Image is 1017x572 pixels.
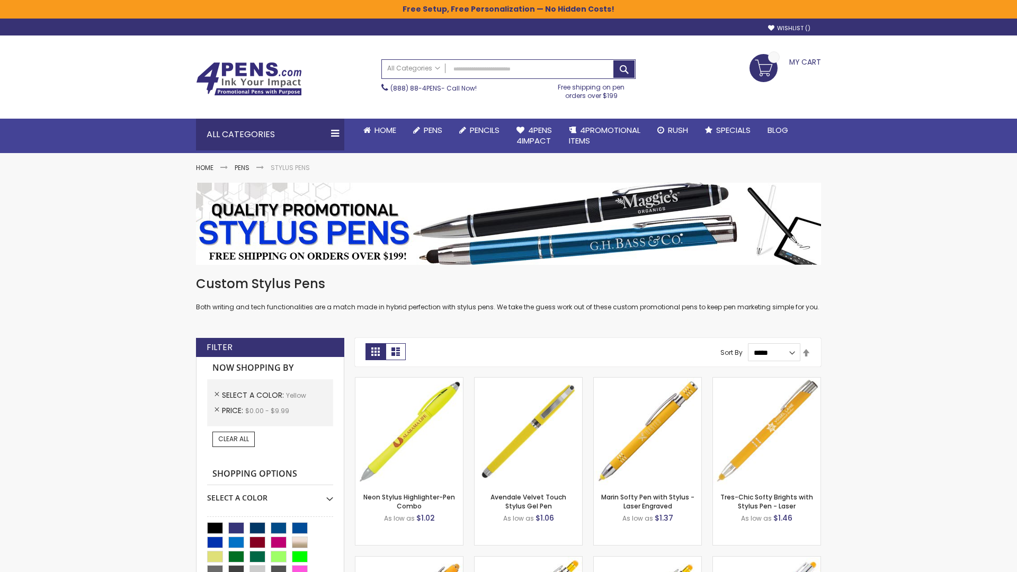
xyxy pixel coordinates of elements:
[622,514,653,523] span: As low as
[655,513,673,523] span: $1.37
[196,275,821,312] div: Both writing and tech functionalities are a match made in hybrid perfection with stylus pens. We ...
[355,119,405,142] a: Home
[207,463,333,486] strong: Shopping Options
[720,493,813,510] a: Tres-Chic Softy Brights with Stylus Pen - Laser
[390,84,441,93] a: (888) 88-4PENS
[218,434,249,443] span: Clear All
[235,163,249,172] a: Pens
[768,124,788,136] span: Blog
[716,124,751,136] span: Specials
[390,84,477,93] span: - Call Now!
[355,377,463,386] a: Neon Stylus Highlighter-Pen Combo-Yellow
[196,275,821,292] h1: Custom Stylus Pens
[365,343,386,360] strong: Grid
[451,119,508,142] a: Pencils
[470,124,499,136] span: Pencils
[508,119,560,153] a: 4Pens4impact
[196,163,213,172] a: Home
[382,60,445,77] a: All Categories
[271,163,310,172] strong: Stylus Pens
[649,119,697,142] a: Rush
[773,513,792,523] span: $1.46
[374,124,396,136] span: Home
[363,493,455,510] a: Neon Stylus Highlighter-Pen Combo
[594,556,701,565] a: Phoenix Softy Brights Gel with Stylus Pen - Laser-Yellow
[536,513,554,523] span: $1.06
[405,119,451,142] a: Pens
[594,377,701,386] a: Marin Softy Pen with Stylus - Laser Engraved-Yellow
[286,391,306,400] span: Yellow
[416,513,435,523] span: $1.02
[768,24,810,32] a: Wishlist
[503,514,534,523] span: As low as
[212,432,255,446] a: Clear All
[355,556,463,565] a: Ellipse Softy Brights with Stylus Pen - Laser-Yellow
[601,493,694,510] a: Marin Softy Pen with Stylus - Laser Engraved
[594,378,701,485] img: Marin Softy Pen with Stylus - Laser Engraved-Yellow
[384,514,415,523] span: As low as
[697,119,759,142] a: Specials
[759,119,797,142] a: Blog
[560,119,649,153] a: 4PROMOTIONALITEMS
[355,378,463,485] img: Neon Stylus Highlighter-Pen Combo-Yellow
[490,493,566,510] a: Avendale Velvet Touch Stylus Gel Pen
[196,62,302,96] img: 4Pens Custom Pens and Promotional Products
[668,124,688,136] span: Rush
[713,377,820,386] a: Tres-Chic Softy Brights with Stylus Pen - Laser-Yellow
[207,485,333,503] div: Select A Color
[207,357,333,379] strong: Now Shopping by
[516,124,552,146] span: 4Pens 4impact
[569,124,640,146] span: 4PROMOTIONAL ITEMS
[713,556,820,565] a: Tres-Chic Softy with Stylus Top Pen - ColorJet-Yellow
[424,124,442,136] span: Pens
[387,64,440,73] span: All Categories
[222,390,286,400] span: Select A Color
[547,79,636,100] div: Free shipping on pen orders over $199
[196,119,344,150] div: All Categories
[245,406,289,415] span: $0.00 - $9.99
[475,378,582,485] img: Avendale Velvet Touch Stylus Gel Pen-Yellow
[720,348,743,357] label: Sort By
[741,514,772,523] span: As low as
[207,342,233,353] strong: Filter
[196,183,821,265] img: Stylus Pens
[475,556,582,565] a: Phoenix Softy Brights with Stylus Pen - Laser-Yellow
[222,405,245,416] span: Price
[475,377,582,386] a: Avendale Velvet Touch Stylus Gel Pen-Yellow
[713,378,820,485] img: Tres-Chic Softy Brights with Stylus Pen - Laser-Yellow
